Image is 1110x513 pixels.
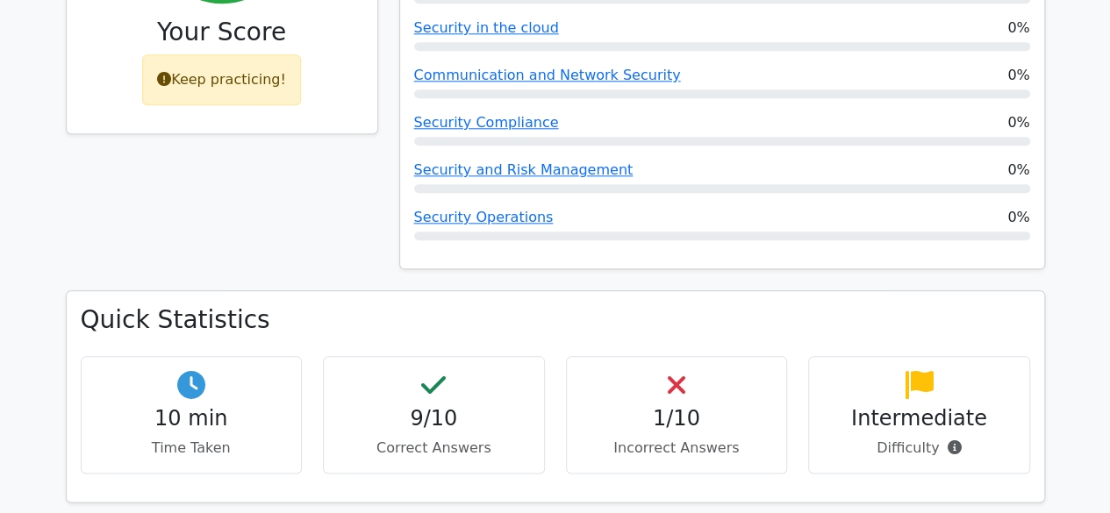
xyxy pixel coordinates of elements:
h4: 9/10 [338,406,530,431]
span: 0% [1007,65,1029,86]
h3: Quick Statistics [81,305,1030,335]
a: Security in the cloud [414,19,559,36]
p: Time Taken [96,438,288,459]
p: Difficulty [823,438,1015,459]
a: Security Operations [414,209,554,225]
p: Incorrect Answers [581,438,773,459]
span: 0% [1007,18,1029,39]
a: Security Compliance [414,114,559,131]
h3: Your Score [81,18,363,47]
h4: 10 min [96,406,288,431]
p: Correct Answers [338,438,530,459]
span: 0% [1007,112,1029,133]
a: Security and Risk Management [414,161,634,178]
span: 0% [1007,160,1029,181]
a: Communication and Network Security [414,67,681,83]
h4: Intermediate [823,406,1015,431]
div: Keep practicing! [142,54,301,105]
h4: 1/10 [581,406,773,431]
span: 0% [1007,207,1029,228]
